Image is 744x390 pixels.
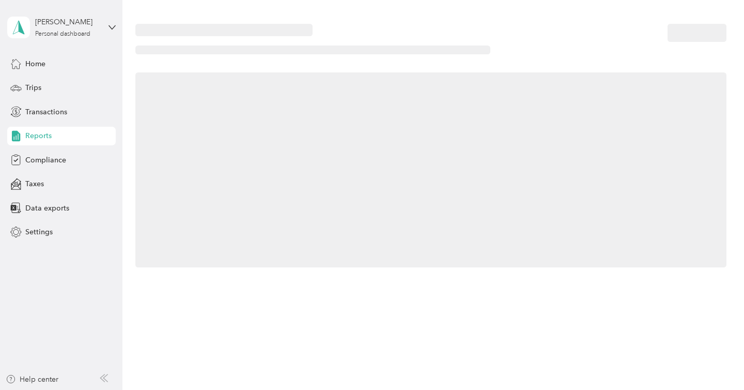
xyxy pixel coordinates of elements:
[25,178,44,189] span: Taxes
[25,203,69,214] span: Data exports
[6,374,58,385] button: Help center
[25,82,41,93] span: Trips
[25,155,66,166] span: Compliance
[25,58,45,69] span: Home
[35,31,90,37] div: Personal dashboard
[35,17,100,27] div: [PERSON_NAME]
[25,130,52,141] span: Reports
[25,227,53,237] span: Settings
[25,107,67,117] span: Transactions
[686,332,744,390] iframe: Everlance-gr Chat Button Frame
